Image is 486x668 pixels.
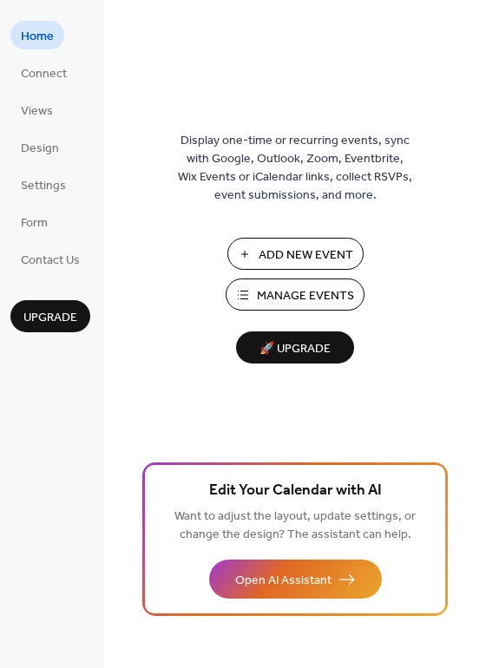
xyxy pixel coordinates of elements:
[236,331,354,363] button: 🚀 Upgrade
[227,238,364,270] button: Add New Event
[209,479,382,503] span: Edit Your Calendar with AI
[10,245,90,273] a: Contact Us
[21,28,54,46] span: Home
[257,287,354,305] span: Manage Events
[21,65,67,83] span: Connect
[21,214,48,232] span: Form
[21,177,66,195] span: Settings
[10,21,64,49] a: Home
[23,309,77,327] span: Upgrade
[21,252,80,270] span: Contact Us
[10,170,76,199] a: Settings
[259,246,353,265] span: Add New Event
[209,560,382,599] button: Open AI Assistant
[21,140,59,158] span: Design
[235,572,332,590] span: Open AI Assistant
[10,300,90,332] button: Upgrade
[10,58,77,87] a: Connect
[174,505,416,547] span: Want to adjust the layout, update settings, or change the design? The assistant can help.
[10,133,69,161] a: Design
[246,337,344,361] span: 🚀 Upgrade
[178,132,412,205] span: Display one-time or recurring events, sync with Google, Outlook, Zoom, Eventbrite, Wix Events or ...
[21,102,53,121] span: Views
[226,278,364,311] button: Manage Events
[10,207,58,236] a: Form
[10,95,63,124] a: Views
